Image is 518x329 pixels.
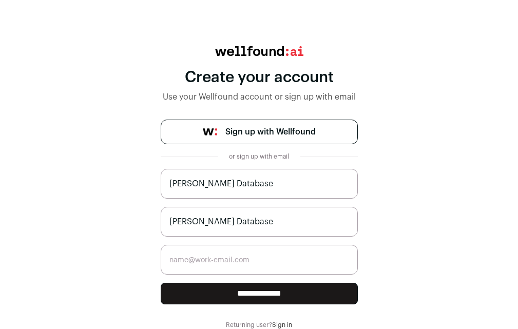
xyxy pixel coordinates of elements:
[225,126,316,138] span: Sign up with Wellfound
[161,207,358,237] input: Job Title (i.e. CEO, Recruiter)
[161,169,358,199] input: Jane Smith
[215,46,303,56] img: wellfound:ai
[161,245,358,275] input: name@work-email.com
[272,322,292,328] a: Sign in
[226,152,292,161] div: or sign up with email
[161,68,358,87] div: Create your account
[161,321,358,329] div: Returning user?
[161,91,358,103] div: Use your Wellfound account or sign up with email
[161,120,358,144] a: Sign up with Wellfound
[203,128,217,136] img: wellfound-symbol-flush-black-fb3c872781a75f747ccb3a119075da62bfe97bd399995f84a933054e44a575c4.png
